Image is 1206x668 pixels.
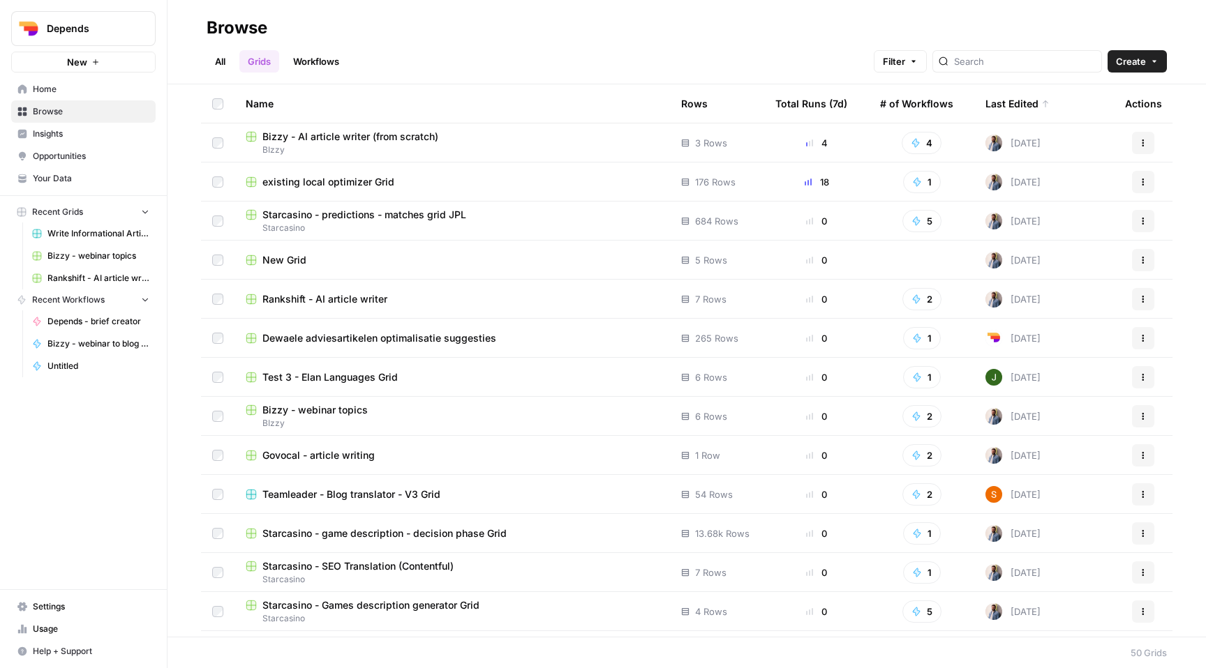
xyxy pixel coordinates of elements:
[985,525,1002,542] img: 542af2wjek5zirkck3dd1n2hljhm
[695,253,727,267] span: 5 Rows
[775,331,858,345] div: 0
[246,448,659,462] a: Govocal - article writing
[47,337,149,350] span: Bizzy - webinar to blog simple
[985,84,1050,123] div: Last Edited
[262,370,398,384] span: Test 3 - Elan Languages Grid
[47,360,149,372] span: Untitled
[985,447,1041,464] div: [DATE]
[985,252,1002,268] img: 542af2wjek5zirkck3dd1n2hljhm
[985,603,1002,620] img: 542af2wjek5zirkck3dd1n2hljhm
[207,50,234,73] a: All
[11,145,156,167] a: Opportunities
[246,130,659,156] a: Bizzy - AI article writer (from scratch)BIzzy
[985,486,1041,503] div: [DATE]
[262,598,479,612] span: Starcasino - Games description generator Grid
[775,214,858,228] div: 0
[681,84,708,123] div: Rows
[33,172,149,185] span: Your Data
[262,331,496,345] span: Dewaele adviesartikelen optimalisatie suggesties
[775,409,858,423] div: 0
[246,487,659,501] a: Teamleader - Blog translator - V3 Grid
[32,294,105,306] span: Recent Workflows
[775,487,858,501] div: 0
[246,559,659,586] a: Starcasino - SEO Translation (Contentful)Starcasino
[11,595,156,618] a: Settings
[902,210,941,232] button: 5
[985,369,1041,386] div: [DATE]
[239,50,279,73] a: Grids
[262,487,440,501] span: Teamleader - Blog translator - V3 Grid
[985,213,1041,229] div: [DATE]
[902,600,941,623] button: 5
[880,84,953,123] div: # of Workflows
[47,315,149,328] span: Depends - brief creator
[695,605,727,618] span: 4 Rows
[262,403,368,417] span: Bizzy - webinar topics
[33,600,149,613] span: Settings
[262,526,507,540] span: Starcasino - game description - decision phase Grid
[246,208,659,234] a: Starcasino - predictions - matches grid JPLStarcasino
[1108,50,1167,73] button: Create
[285,50,348,73] a: Workflows
[775,448,858,462] div: 0
[33,83,149,96] span: Home
[33,150,149,162] span: Opportunities
[985,525,1041,542] div: [DATE]
[11,202,156,222] button: Recent Grids
[262,292,387,306] span: Rankshift - AI article writer
[695,136,727,150] span: 3 Rows
[47,22,131,36] span: Depends
[775,292,858,306] div: 0
[903,522,941,545] button: 1
[11,11,156,46] button: Workspace: Depends
[902,444,941,466] button: 2
[903,327,941,349] button: 1
[11,123,156,145] a: Insights
[902,483,941,506] button: 2
[246,573,659,586] span: Starcasino
[11,52,156,73] button: New
[11,618,156,640] a: Usage
[985,564,1041,581] div: [DATE]
[246,598,659,625] a: Starcasino - Games description generator GridStarcasino
[246,222,659,234] span: Starcasino
[985,252,1041,268] div: [DATE]
[775,526,858,540] div: 0
[902,288,941,310] button: 2
[11,289,156,310] button: Recent Workflows
[47,250,149,262] span: Bizzy - webinar topics
[695,370,727,384] span: 6 Rows
[695,175,736,189] span: 176 Rows
[26,333,156,355] a: Bizzy - webinar to blog simple
[695,214,738,228] span: 684 Rows
[246,84,659,123] div: Name
[883,54,905,68] span: Filter
[695,487,733,501] span: 54 Rows
[26,355,156,377] a: Untitled
[26,310,156,333] a: Depends - brief creator
[16,16,41,41] img: Depends Logo
[67,55,87,69] span: New
[262,175,394,189] span: existing local optimizer Grid
[985,213,1002,229] img: 542af2wjek5zirkck3dd1n2hljhm
[262,208,466,222] span: Starcasino - predictions - matches grid JPL
[902,405,941,427] button: 2
[262,448,375,462] span: Govocal - article writing
[985,564,1002,581] img: 542af2wjek5zirkck3dd1n2hljhm
[903,561,941,584] button: 1
[695,292,727,306] span: 7 Rows
[246,175,659,189] a: existing local optimizer Grid
[262,253,306,267] span: New Grid
[33,623,149,635] span: Usage
[246,370,659,384] a: Test 3 - Elan Languages Grid
[11,100,156,123] a: Browse
[903,366,941,388] button: 1
[246,526,659,540] a: Starcasino - game description - decision phase Grid
[695,331,738,345] span: 265 Rows
[1131,646,1167,660] div: 50 Grids
[32,206,83,218] span: Recent Grids
[775,136,858,150] div: 4
[695,409,727,423] span: 6 Rows
[985,135,1002,151] img: 542af2wjek5zirkck3dd1n2hljhm
[985,408,1002,425] img: 542af2wjek5zirkck3dd1n2hljhm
